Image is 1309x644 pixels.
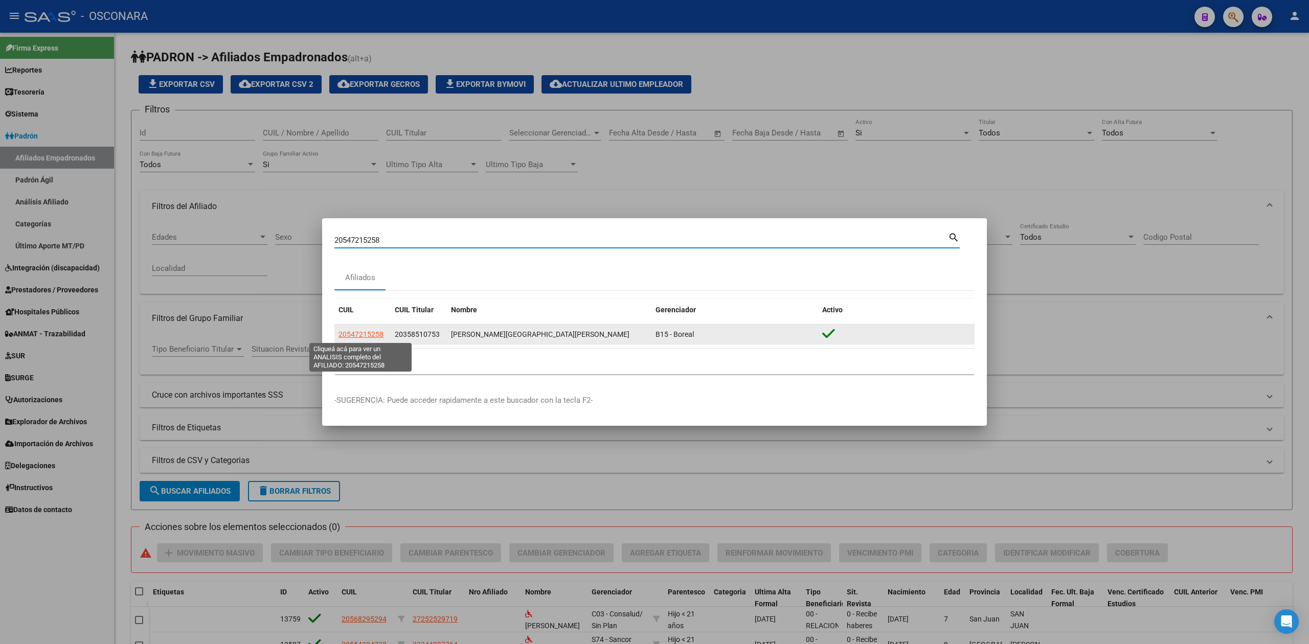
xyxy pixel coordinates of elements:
span: 20547215258 [338,330,383,338]
span: Activo [822,306,843,314]
span: Nombre [451,306,477,314]
span: B15 - Boreal [656,330,694,338]
datatable-header-cell: Gerenciador [651,299,818,321]
datatable-header-cell: CUIL Titular [391,299,447,321]
span: Gerenciador [656,306,696,314]
div: [PERSON_NAME][GEOGRAPHIC_DATA][PERSON_NAME] [451,329,647,340]
p: -SUGERENCIA: Puede acceder rapidamente a este buscador con la tecla F2- [334,395,975,406]
datatable-header-cell: Nombre [447,299,651,321]
div: Afiliados [345,272,375,284]
datatable-header-cell: Activo [818,299,975,321]
span: CUIL Titular [395,306,434,314]
span: CUIL [338,306,354,314]
span: 20358510753 [395,330,440,338]
datatable-header-cell: CUIL [334,299,391,321]
mat-icon: search [948,231,960,243]
div: 1 total [334,349,975,374]
div: Open Intercom Messenger [1274,609,1299,634]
